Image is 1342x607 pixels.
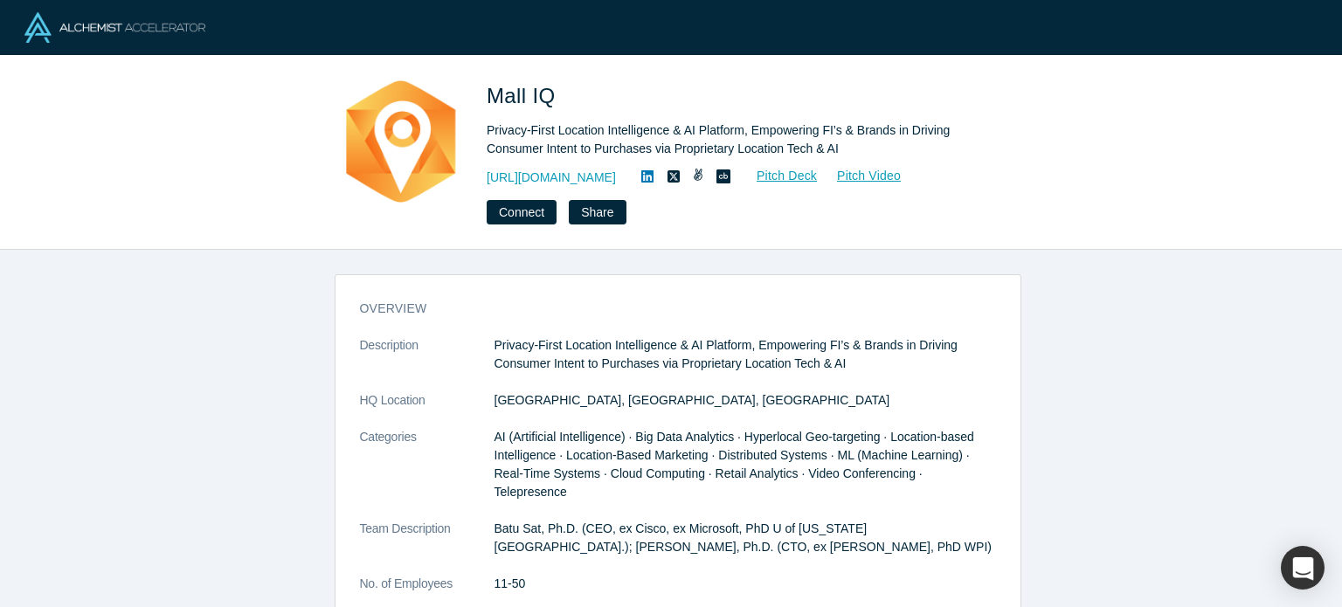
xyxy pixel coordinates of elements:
[569,200,626,224] button: Share
[360,336,495,391] dt: Description
[487,84,562,107] span: Mall IQ
[737,166,818,186] a: Pitch Deck
[495,391,996,410] dd: [GEOGRAPHIC_DATA], [GEOGRAPHIC_DATA], [GEOGRAPHIC_DATA]
[360,391,495,428] dt: HQ Location
[24,12,205,43] img: Alchemist Logo
[495,520,996,556] p: Batu Sat, Ph.D. (CEO, ex Cisco, ex Microsoft, PhD U of [US_STATE][GEOGRAPHIC_DATA].); [PERSON_NAM...
[487,169,616,187] a: [URL][DOMAIN_NAME]
[360,300,972,318] h3: overview
[495,575,996,593] dd: 11-50
[487,200,557,224] button: Connect
[487,121,976,158] div: Privacy-First Location Intelligence & AI Platform, Empowering FI’s & Brands in Driving Consumer I...
[360,520,495,575] dt: Team Description
[818,166,902,186] a: Pitch Video
[340,80,462,203] img: Mall IQ's Logo
[495,336,996,373] p: Privacy-First Location Intelligence & AI Platform, Empowering FI’s & Brands in Driving Consumer I...
[360,428,495,520] dt: Categories
[495,430,974,499] span: AI (Artificial Intelligence) · Big Data Analytics · Hyperlocal Geo-targeting · Location-based Int...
